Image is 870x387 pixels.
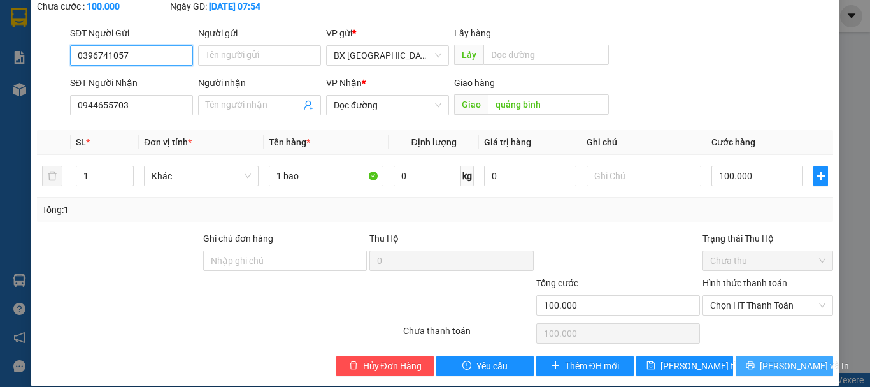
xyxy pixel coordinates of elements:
[454,94,488,115] span: Giao
[411,137,456,147] span: Định lượng
[42,166,62,186] button: delete
[203,251,367,271] input: Ghi chú đơn hàng
[209,1,260,11] b: [DATE] 07:54
[813,166,828,186] button: plus
[660,359,762,373] span: [PERSON_NAME] thay đổi
[203,233,273,244] label: Ghi chú đơn hàng
[646,361,655,371] span: save
[198,26,321,40] div: Người gửi
[484,137,531,147] span: Giá trị hàng
[363,359,422,373] span: Hủy Đơn Hàng
[70,76,193,90] div: SĐT Người Nhận
[736,356,833,376] button: printer[PERSON_NAME] và In
[269,166,383,186] input: VD: Bàn, Ghế
[454,45,483,65] span: Lấy
[336,356,434,376] button: deleteHủy Đơn Hàng
[760,359,849,373] span: [PERSON_NAME] và In
[636,356,734,376] button: save[PERSON_NAME] thay đổi
[461,166,474,186] span: kg
[587,166,701,186] input: Ghi Chú
[152,166,251,186] span: Khác
[303,100,313,110] span: user-add
[702,278,787,288] label: Hình thức thanh toán
[349,361,358,371] span: delete
[144,137,192,147] span: Đơn vị tính
[5,85,62,98] span: 0905603803
[536,278,578,288] span: Tổng cước
[326,26,449,40] div: VP gửi
[402,324,535,346] div: Chưa thanh toán
[45,45,178,69] span: 0941 78 2525
[462,361,471,371] span: exclamation-circle
[70,26,193,40] div: SĐT Người Gửi
[746,361,755,371] span: printer
[454,78,495,88] span: Giao hàng
[814,171,827,181] span: plus
[334,46,441,65] span: BX Quảng Ngãi
[581,130,706,155] th: Ghi chú
[76,137,86,147] span: SL
[24,73,143,85] span: BX [GEOGRAPHIC_DATA] -
[710,296,825,315] span: Chọn HT Thanh Toán
[454,28,491,38] span: Lấy hàng
[198,76,321,90] div: Người nhận
[483,45,609,65] input: Dọc đường
[476,359,508,373] span: Yêu cầu
[334,96,441,115] span: Dọc đường
[369,233,399,244] span: Thu Hộ
[711,137,755,147] span: Cước hàng
[551,361,560,371] span: plus
[488,94,609,115] input: Dọc đường
[5,73,24,85] span: Gửi:
[710,251,825,270] span: Chưa thu
[87,1,120,11] b: 100.000
[436,356,534,376] button: exclamation-circleYêu cầu
[45,7,173,43] strong: CÔNG TY CP BÌNH TÂM
[565,359,619,373] span: Thêm ĐH mới
[269,137,310,147] span: Tên hàng
[5,10,43,67] img: logo
[42,203,337,217] div: Tổng: 1
[326,78,362,88] span: VP Nhận
[45,45,178,69] span: BX Quảng Ngãi ĐT:
[536,356,634,376] button: plusThêm ĐH mới
[702,231,833,245] div: Trạng thái Thu Hộ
